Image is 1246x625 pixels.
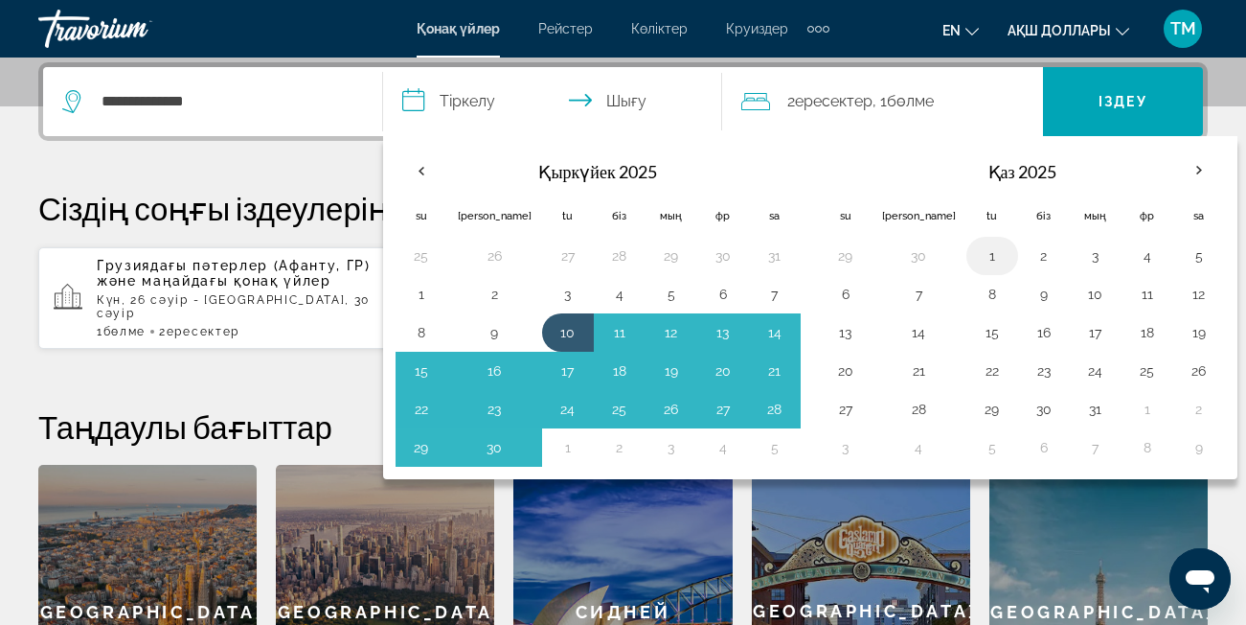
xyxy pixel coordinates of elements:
button: 29 күн [406,434,437,461]
button: 29 күн [830,243,861,269]
button: 7-ші күн [882,281,956,308]
button: 31 күн [759,243,790,269]
button: 14-ші күн [882,319,956,346]
button: 17 күн [1080,319,1111,346]
button: 2-ші күн [604,434,635,461]
button: 18-ші күн [604,358,635,384]
button: 3-ші күн [553,281,583,308]
button: 15 күн [406,358,437,384]
button: 16-күн [458,358,532,384]
button: 2-ші күн [1184,396,1214,423]
button: 19-күн [656,358,687,384]
button: 17 күн [553,358,583,384]
button: 3-ші күн [830,434,861,461]
button: 11-ші күн [1132,281,1163,308]
button: Грузиядағы пәтерлер (Афанту, ГР) және маңайдағы қонақ үйлерКүн, 26 сәуір - [GEOGRAPHIC_DATA], 30 ... [38,246,416,350]
button: 10 күн [553,319,583,346]
ya-tr-span: 2 [159,325,167,338]
ya-tr-span: Ересектер [795,92,872,110]
button: 14-ші күн [759,319,790,346]
button: 12-ші күн [1184,281,1214,308]
button: 16-күн [1029,319,1059,346]
button: 30 күн [458,434,532,461]
ya-tr-span: [GEOGRAPHIC_DATA] [31,602,264,622]
ya-tr-span: [GEOGRAPHIC_DATA] [744,601,978,621]
button: Валютаны өзгерту [1008,16,1129,44]
ya-tr-span: Қаз 2025 [988,161,1056,182]
button: 13 күн [830,319,861,346]
button: 10 күн [1080,281,1111,308]
button: 4-ші күн [882,434,956,461]
a: Көліктер [631,21,688,36]
button: 29 күн [977,396,1008,423]
ya-tr-span: Сидней [576,602,671,622]
button: 22-ші күн [406,396,437,423]
button: 28 күн [759,396,790,423]
button: 26-күн [1184,358,1214,384]
button: 23 күн [1029,358,1059,384]
a: Рейстер [538,21,593,36]
button: 3-ші күн [656,434,687,461]
ya-tr-span: Іздеу [1099,94,1147,109]
button: Іздеу [1043,67,1203,136]
a: Қонақ үйлер [417,21,500,36]
button: 15 күн [977,319,1008,346]
button: 6-күн [830,281,861,308]
button: 4-ші күн [604,281,635,308]
button: 5-ші күн [759,434,790,461]
button: 27 күн [708,396,738,423]
button: 8-ші күн [977,281,1008,308]
button: 1 күн [1132,396,1163,423]
button: 24-ші күн [1080,358,1111,384]
button: 26-күн [458,243,532,269]
button: 25-ші күн [1132,358,1163,384]
button: 3-ші күн [1080,243,1111,269]
button: Пайдаланушы мәзірі [1158,9,1208,49]
button: 25-ші күн [406,243,437,269]
button: 5-ші күн [1184,243,1214,269]
ya-tr-span: [GEOGRAPHIC_DATA] [982,602,1215,622]
ya-tr-span: ТМ [1170,18,1196,38]
ya-tr-span: en [942,23,961,38]
button: 5-ші күн [656,281,687,308]
button: Қосымша навигациялық элементтер [807,13,829,44]
button: 7-ші күн [1080,434,1111,461]
button: 6-күн [1029,434,1059,461]
button: 2-ші күн [458,281,532,308]
button: Кіру және шығу күндері [383,67,723,136]
button: 20-күн [708,358,738,384]
ya-tr-span: , 1 [872,92,887,110]
ya-tr-span: және маңайдағы қонақ үйлер [97,273,331,289]
button: 5-ші күн [977,434,1008,461]
button: 9-күн [1184,434,1214,461]
button: 21 күн [882,358,956,384]
button: 30 күн [708,243,738,269]
button: 31 күн [1080,396,1111,423]
ya-tr-span: 2 [787,92,795,110]
ya-tr-span: Күн, 26 сәуір - [GEOGRAPHIC_DATA], 30 сәуір [97,293,370,320]
a: Круиздер [726,21,788,36]
ya-tr-span: Бөлме [103,325,146,338]
button: 8-ші күн [1132,434,1163,461]
button: 7-ші күн [759,281,790,308]
button: 30 күн [1029,396,1059,423]
ya-tr-span: Сіздің соңғы іздеулеріңіз [38,189,411,227]
button: Өткен айда [396,149,447,193]
button: 4-ші күн [708,434,738,461]
ya-tr-span: Ересектер [167,325,239,338]
a: Травориум [38,4,230,54]
div: Іздеу виджеті [43,67,1203,136]
ya-tr-span: [GEOGRAPHIC_DATA] [268,602,502,622]
button: 27 күн [553,243,583,269]
button: Келесі айда [1173,149,1225,193]
button: 9-күн [1029,281,1059,308]
button: 23 күн [458,396,532,423]
button: 8-ші күн [406,319,437,346]
button: 19-күн [1184,319,1214,346]
button: 21 күн [759,358,790,384]
button: 30 күн [882,243,956,269]
ya-tr-span: Қыркүйек 2025 [538,161,656,182]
